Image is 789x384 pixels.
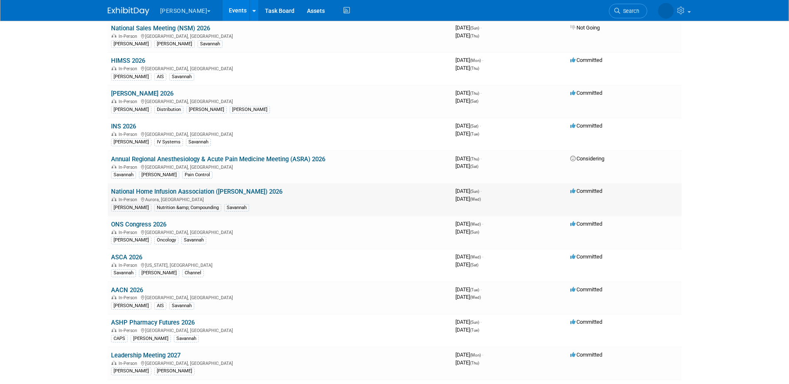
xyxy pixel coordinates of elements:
span: In-Person [119,165,140,170]
div: Savannah [169,73,194,81]
span: - [480,25,482,31]
img: In-Person Event [111,361,116,365]
img: In-Person Event [111,328,116,332]
a: AACN 2026 [111,286,143,294]
span: (Wed) [470,295,481,300]
img: In-Person Event [111,34,116,38]
span: (Mon) [470,353,481,357]
div: [PERSON_NAME] [111,40,151,48]
span: In-Person [119,66,140,71]
div: [PERSON_NAME] [131,335,171,342]
span: - [482,352,483,358]
div: Aurora, [GEOGRAPHIC_DATA] [111,196,449,202]
div: [GEOGRAPHIC_DATA], [GEOGRAPHIC_DATA] [111,32,449,39]
span: (Sun) [470,26,479,30]
img: In-Person Event [111,99,116,103]
img: In-Person Event [111,263,116,267]
span: (Thu) [470,66,479,71]
span: (Sat) [470,164,478,169]
span: In-Person [119,99,140,104]
span: [DATE] [455,327,479,333]
span: Committed [570,352,602,358]
div: [PERSON_NAME] [111,367,151,375]
div: Savannah [224,204,249,212]
span: (Sat) [470,124,478,128]
div: Channel [182,269,204,277]
a: ASHP Pharmacy Futures 2026 [111,319,195,326]
span: - [482,254,483,260]
span: [DATE] [455,130,479,137]
span: Search [620,8,639,14]
a: National Home Infusion Aassociation ([PERSON_NAME]) 2026 [111,188,282,195]
span: [DATE] [455,32,479,39]
span: [DATE] [455,155,482,162]
span: [DATE] [455,221,483,227]
img: In-Person Event [111,132,116,136]
img: In-Person Event [111,295,116,299]
span: In-Person [119,34,140,39]
a: [PERSON_NAME] 2026 [111,90,173,97]
span: In-Person [119,263,140,268]
span: (Sat) [470,99,478,103]
div: [PERSON_NAME] [154,40,195,48]
div: Savannah [198,40,223,48]
span: Not Going [570,25,600,31]
div: Oncology [154,236,178,244]
div: CAPS [111,335,128,342]
div: IV Systems [154,138,183,146]
span: In-Person [119,295,140,300]
div: [GEOGRAPHIC_DATA], [GEOGRAPHIC_DATA] [111,294,449,300]
div: Distribution [154,106,183,113]
span: [DATE] [455,163,478,169]
span: (Sun) [470,320,479,325]
div: AIS [154,73,166,81]
span: Committed [570,90,602,96]
span: In-Person [119,361,140,366]
span: - [482,57,483,63]
span: Considering [570,155,604,162]
div: [PERSON_NAME] [186,106,227,113]
span: (Tue) [470,132,479,136]
div: [GEOGRAPHIC_DATA], [GEOGRAPHIC_DATA] [111,65,449,71]
div: [PERSON_NAME] [139,171,179,179]
span: [DATE] [455,359,479,366]
span: In-Person [119,197,140,202]
a: Annual Regional Anesthesiology & Acute Pain Medicine Meeting (ASRA) 2026 [111,155,325,163]
span: [DATE] [455,261,478,268]
div: [PERSON_NAME] [111,73,151,81]
img: Savannah Jones [658,3,674,19]
a: INS 2026 [111,123,136,130]
div: [PERSON_NAME] [111,138,151,146]
span: (Tue) [470,328,479,332]
span: (Thu) [470,361,479,365]
div: Savannah [111,171,136,179]
span: In-Person [119,230,140,235]
span: [DATE] [455,319,482,325]
div: Pain Control [182,171,213,179]
span: (Thu) [470,157,479,161]
div: Savannah [111,269,136,277]
span: (Wed) [470,222,481,226]
span: [DATE] [455,286,482,293]
div: Nutrition &amp; Compounding [154,204,221,212]
img: In-Person Event [111,165,116,169]
span: Committed [570,57,602,63]
span: [DATE] [455,294,481,300]
div: [PERSON_NAME] [111,236,151,244]
span: [DATE] [455,352,483,358]
img: In-Person Event [111,230,116,234]
span: [DATE] [455,98,478,104]
div: [PERSON_NAME] [111,106,151,113]
div: [US_STATE], [GEOGRAPHIC_DATA] [111,261,449,268]
span: - [480,90,482,96]
span: - [480,188,482,194]
div: AIS [154,302,166,310]
a: Leadership Meeting 2027 [111,352,181,359]
div: [PERSON_NAME] [230,106,270,113]
a: National Sales Meeting (NSM) 2026 [111,25,210,32]
img: ExhibitDay [108,7,149,15]
span: - [480,155,482,162]
span: - [480,319,482,325]
span: - [480,286,482,293]
span: [DATE] [455,90,482,96]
